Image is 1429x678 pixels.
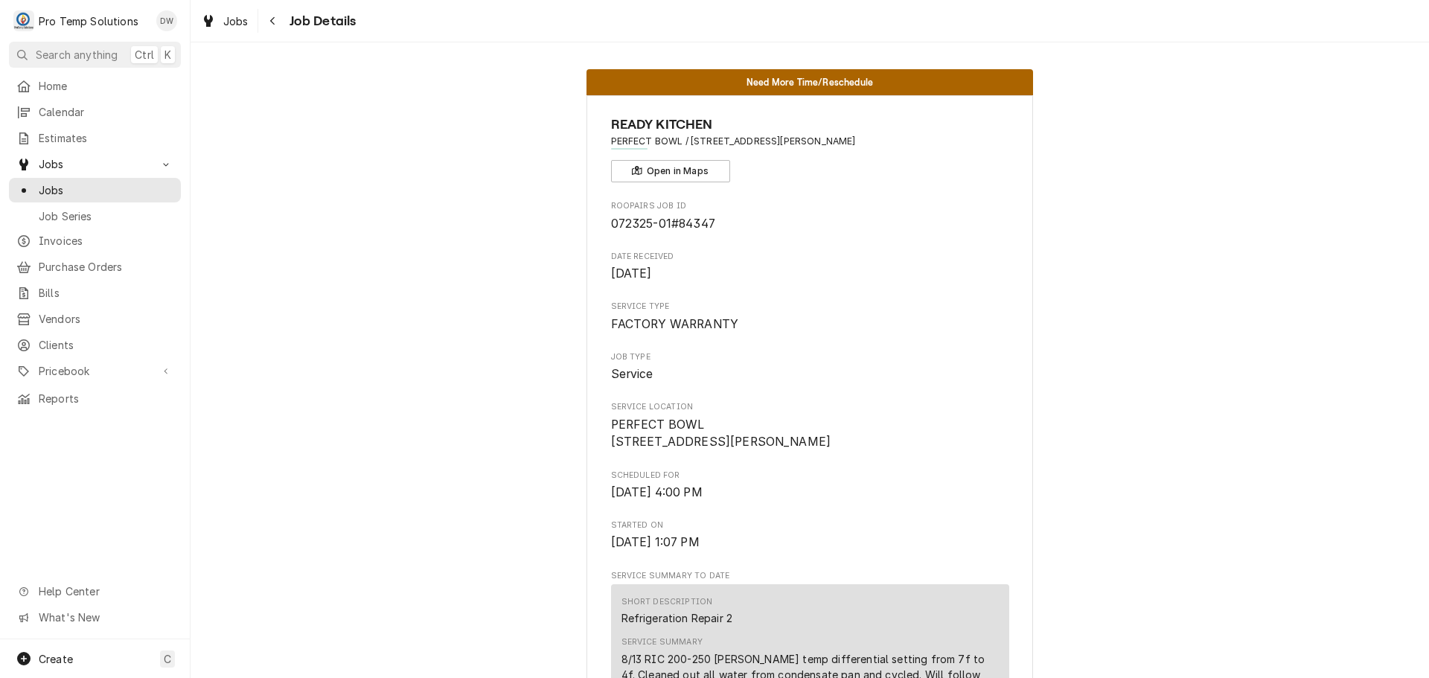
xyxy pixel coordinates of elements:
[611,115,1009,182] div: Client Information
[13,10,34,31] div: Pro Temp Solutions's Avatar
[611,115,1009,135] span: Name
[164,47,171,63] span: K
[135,47,154,63] span: Ctrl
[611,266,652,281] span: [DATE]
[611,316,1009,333] span: Service Type
[586,69,1033,95] div: Status
[611,160,730,182] button: Open in Maps
[611,570,1009,582] span: Service Summary To Date
[39,610,172,625] span: What's New
[611,265,1009,283] span: Date Received
[285,11,357,31] span: Job Details
[9,126,181,150] a: Estimates
[39,285,173,301] span: Bills
[621,596,713,608] div: Short Description
[9,42,181,68] button: Search anythingCtrlK
[39,104,173,120] span: Calendar
[261,9,285,33] button: Navigate back
[9,255,181,279] a: Purchase Orders
[39,653,73,665] span: Create
[611,535,700,549] span: [DATE] 1:07 PM
[611,401,1009,413] span: Service Location
[9,204,181,228] a: Job Series
[611,351,1009,383] div: Job Type
[611,401,1009,451] div: Service Location
[9,605,181,630] a: Go to What's New
[39,182,173,198] span: Jobs
[611,251,1009,263] span: Date Received
[611,470,1009,502] div: Scheduled For
[9,152,181,176] a: Go to Jobs
[9,579,181,604] a: Go to Help Center
[611,519,1009,531] span: Started On
[195,9,255,33] a: Jobs
[611,135,1009,148] span: Address
[39,363,151,379] span: Pricebook
[39,259,173,275] span: Purchase Orders
[611,365,1009,383] span: Job Type
[39,130,173,146] span: Estimates
[611,301,1009,333] div: Service Type
[611,200,1009,212] span: Roopairs Job ID
[39,208,173,224] span: Job Series
[747,77,873,87] span: Need More Time/Reschedule
[9,178,181,202] a: Jobs
[36,47,118,63] span: Search anything
[611,519,1009,551] div: Started On
[611,251,1009,283] div: Date Received
[156,10,177,31] div: DW
[9,100,181,124] a: Calendar
[13,10,34,31] div: P
[9,281,181,305] a: Bills
[611,484,1009,502] span: Scheduled For
[611,367,653,381] span: Service
[611,215,1009,233] span: Roopairs Job ID
[164,651,171,667] span: C
[611,351,1009,363] span: Job Type
[9,386,181,411] a: Reports
[39,311,173,327] span: Vendors
[611,416,1009,451] span: Service Location
[611,418,831,450] span: PERFECT BOWL [STREET_ADDRESS][PERSON_NAME]
[611,470,1009,482] span: Scheduled For
[39,156,151,172] span: Jobs
[9,307,181,331] a: Vendors
[156,10,177,31] div: Dana Williams's Avatar
[9,359,181,383] a: Go to Pricebook
[39,391,173,406] span: Reports
[611,534,1009,551] span: Started On
[9,333,181,357] a: Clients
[611,217,715,231] span: 072325-01#84347
[611,301,1009,313] span: Service Type
[39,13,138,29] div: Pro Temp Solutions
[9,74,181,98] a: Home
[223,13,249,29] span: Jobs
[621,636,703,648] div: Service Summary
[611,317,739,331] span: FACTORY WARRANTY
[39,337,173,353] span: Clients
[611,485,703,499] span: [DATE] 4:00 PM
[9,228,181,253] a: Invoices
[39,583,172,599] span: Help Center
[39,78,173,94] span: Home
[39,233,173,249] span: Invoices
[621,610,733,626] div: Refrigeration Repair 2
[611,200,1009,232] div: Roopairs Job ID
